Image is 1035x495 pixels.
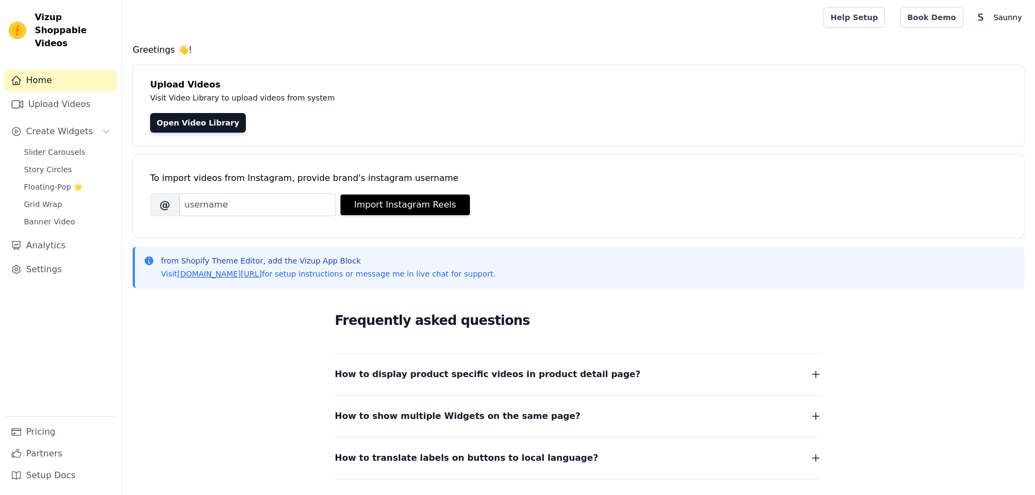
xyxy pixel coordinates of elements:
[4,465,117,486] a: Setup Docs
[150,91,637,104] p: Visit Video Library to upload videos from system
[977,12,983,23] text: S
[4,443,117,465] a: Partners
[4,70,117,91] a: Home
[335,409,581,424] span: How to show multiple Widgets on the same page?
[24,199,62,210] span: Grid Wrap
[133,43,1024,57] h4: Greetings 👋!
[150,78,1007,91] h4: Upload Videos
[26,125,93,138] span: Create Widgets
[900,7,963,28] a: Book Demo
[335,310,822,331] h2: Frequently asked questions
[823,7,885,28] a: Help Setup
[24,147,85,158] span: Slider Carousels
[4,121,117,142] button: Create Widgets
[24,216,75,227] span: Banner Video
[972,8,1026,27] button: S Saunny
[335,367,641,382] span: How to display product specific videos in product detail page?
[24,164,72,175] span: Story Circles
[150,172,1007,185] div: To import videos from Instagram, provide brand's instagram username
[4,93,117,115] a: Upload Videos
[335,367,822,382] button: How to display product specific videos in product detail page?
[17,162,117,177] a: Story Circles
[179,193,336,216] input: username
[335,450,598,466] span: How to translate labels on buttons to local language?
[335,450,822,466] button: How to translate labels on buttons to local language?
[150,193,179,216] span: @
[24,181,83,192] span: Floating-Pop ⭐
[335,409,822,424] button: How to show multiple Widgets on the same page?
[17,179,117,195] a: Floating-Pop ⭐
[340,195,470,215] button: Import Instagram Reels
[17,197,117,212] a: Grid Wrap
[161,268,495,279] p: Visit for setup instructions or message me in live chat for support.
[4,421,117,443] a: Pricing
[989,8,1026,27] p: Saunny
[35,11,113,50] span: Vizup Shoppable Videos
[150,113,246,133] a: Open Video Library
[17,214,117,229] a: Banner Video
[4,259,117,280] a: Settings
[4,235,117,256] a: Analytics
[17,145,117,160] a: Slider Carousels
[177,270,262,278] a: [DOMAIN_NAME][URL]
[9,22,26,39] img: Vizup
[161,255,495,266] p: from Shopify Theme Editor, add the Vizup App Block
